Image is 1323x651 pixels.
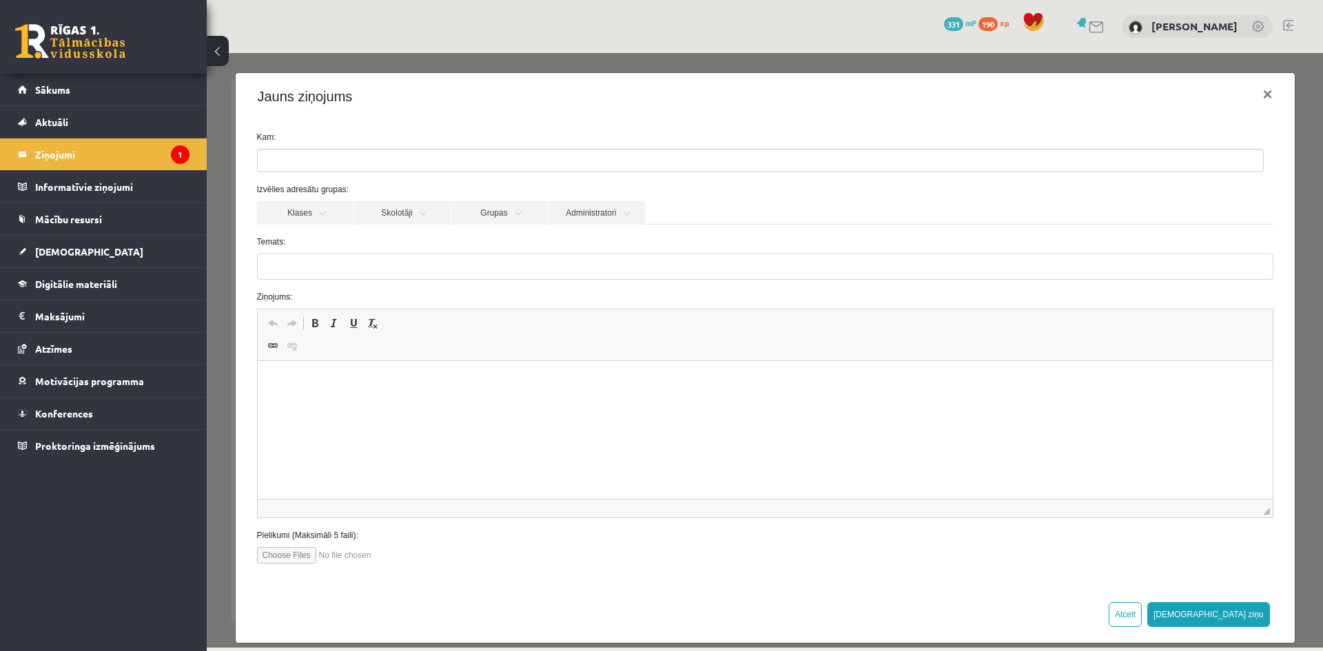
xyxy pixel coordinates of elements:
button: Atcelt [902,549,935,574]
a: Подчеркнутый (Ctrl+U) [137,261,156,279]
legend: Ziņojumi [35,138,189,170]
a: Proktoringa izmēģinājums [18,430,189,462]
a: 190 xp [978,17,1016,28]
a: [PERSON_NAME] [1151,19,1238,33]
span: Proktoringa izmēģinājums [35,440,155,452]
a: [DEMOGRAPHIC_DATA] [18,236,189,267]
span: Mācību resursi [35,213,102,225]
span: Aktuāli [35,116,68,128]
label: Kam: [40,78,1077,90]
span: Motivācijas programma [35,375,144,387]
a: Отменить (Ctrl+Z) [57,261,76,279]
span: [DEMOGRAPHIC_DATA] [35,245,143,258]
span: 190 [978,17,998,31]
a: Полужирный (Ctrl+B) [99,261,118,279]
a: Grupas [245,148,341,172]
iframe: Визуальный текстовый редактор, wiswyg-editor-47024772990600-1757696847-965 [51,308,1066,446]
label: Temats: [40,183,1077,195]
label: Izvēlies adresātu grupas: [40,130,1077,143]
a: Digitālie materiāli [18,268,189,300]
button: [DEMOGRAPHIC_DATA] ziņu [941,549,1063,574]
h4: Jauns ziņojums [51,33,146,54]
a: Rīgas 1. Tālmācības vidusskola [15,24,125,59]
legend: Informatīvie ziņojumi [35,171,189,203]
label: Ziņojums: [40,238,1077,250]
a: Курсив (Ctrl+I) [118,261,137,279]
i: 1 [171,145,189,164]
a: Administratori [342,148,438,172]
span: xp [1000,17,1009,28]
span: Atzīmes [35,342,72,355]
a: Informatīvie ziņojumi [18,171,189,203]
span: Digitālie materiāli [35,278,117,290]
a: Konferences [18,397,189,429]
a: Ziņojumi1 [18,138,189,170]
a: Aktuāli [18,106,189,138]
a: Atzīmes [18,333,189,364]
span: Перетащите для изменения размера [1056,455,1063,462]
a: Sākums [18,74,189,105]
a: 331 mP [944,17,976,28]
legend: Maksājumi [35,300,189,332]
span: 331 [944,17,963,31]
span: mP [965,17,976,28]
a: Убрать форматирование [156,261,176,279]
a: Maksājumi [18,300,189,332]
label: Pielikumi (Maksimāli 5 faili): [40,476,1077,488]
a: Повторить (Ctrl+Y) [76,261,95,279]
span: Sākums [35,83,70,96]
a: Skolotāji [147,148,244,172]
a: Убрать ссылку [76,284,95,302]
a: Вставить/Редактировать ссылку (Ctrl+K) [57,284,76,302]
a: Motivācijas programma [18,365,189,397]
button: × [1045,22,1076,61]
span: Konferences [35,407,93,420]
a: Klases [50,148,147,172]
img: Marija Mergolde [1129,21,1142,34]
a: Mācību resursi [18,203,189,235]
